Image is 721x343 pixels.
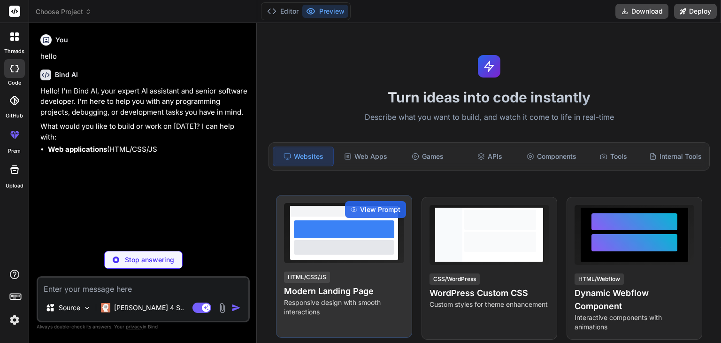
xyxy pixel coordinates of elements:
[4,47,24,55] label: threads
[522,147,582,166] div: Components
[6,112,23,120] label: GitHub
[674,4,717,19] button: Deploy
[83,304,91,312] img: Pick Models
[231,303,241,312] img: icon
[583,147,644,166] div: Tools
[217,303,228,313] img: attachment
[460,147,520,166] div: APIs
[575,287,694,313] h4: Dynamic Webflow Component
[59,303,80,312] p: Source
[125,255,174,265] p: Stop answering
[430,300,549,309] p: Custom styles for theme enhancement
[263,89,715,106] h1: Turn ideas into code instantly
[273,147,334,166] div: Websites
[263,5,302,18] button: Editor
[101,303,110,312] img: Claude 4 Sonnet
[126,324,143,329] span: privacy
[302,5,348,18] button: Preview
[398,147,458,166] div: Games
[575,273,624,285] div: HTML/Webflow
[114,303,184,312] p: [PERSON_NAME] 4 S..
[360,205,400,214] span: View Prompt
[40,86,248,118] p: Hello! I'm Bind AI, your expert AI assistant and senior software developer. I'm here to help you ...
[40,121,248,142] p: What would you like to build or work on [DATE]? I can help with:
[430,273,480,285] div: CSS/WordPress
[284,272,330,283] div: HTML/CSS/JS
[263,111,715,124] p: Describe what you want to build, and watch it come to life in real-time
[40,51,248,62] p: hello
[336,147,396,166] div: Web Apps
[7,312,23,328] img: settings
[575,313,694,332] p: Interactive components with animations
[284,285,404,298] h4: Modern Landing Page
[48,144,248,155] li: (HTML/CSS/JS
[48,145,107,154] strong: Web applications
[645,147,706,166] div: Internal Tools
[36,7,92,16] span: Choose Project
[430,287,549,300] h4: WordPress Custom CSS
[8,147,21,155] label: prem
[8,79,21,87] label: code
[284,298,404,317] p: Responsive design with smooth interactions
[6,182,23,190] label: Upload
[55,35,68,45] h6: You
[615,4,668,19] button: Download
[55,70,78,79] h6: Bind AI
[37,322,250,331] p: Always double-check its answers. Your in Bind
